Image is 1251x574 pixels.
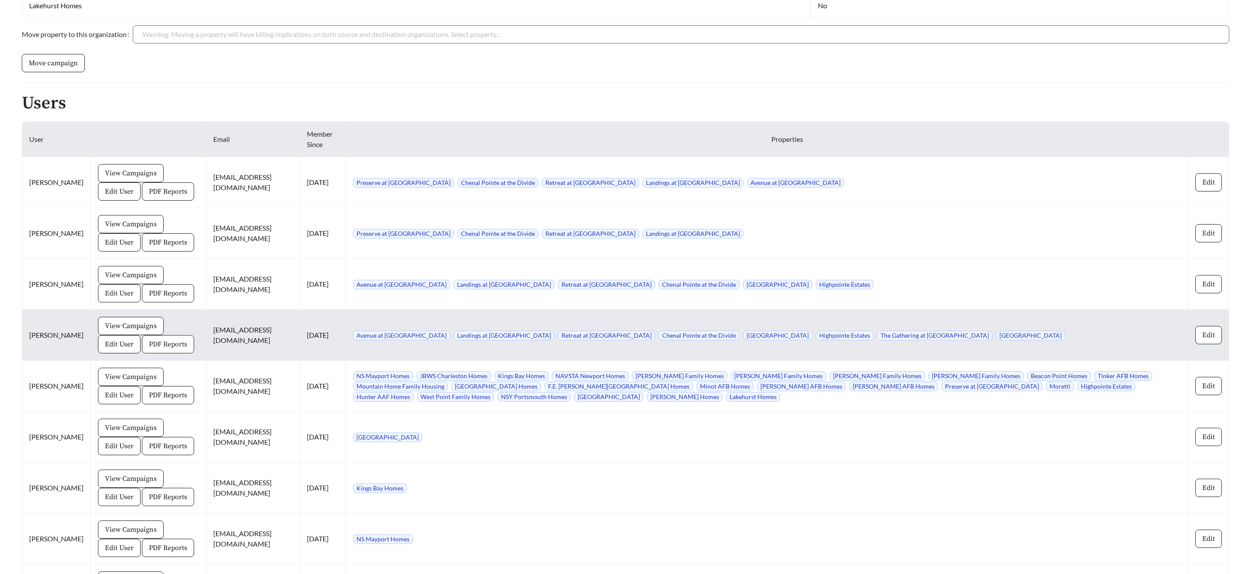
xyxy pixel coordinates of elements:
[149,492,187,502] span: PDF Reports
[206,361,299,412] td: [EMAIL_ADDRESS][DOMAIN_NAME]
[98,233,141,252] button: Edit User
[300,259,346,310] td: [DATE]
[105,372,157,382] span: View Campaigns
[98,474,164,482] a: View Campaigns
[105,524,157,535] span: View Campaigns
[105,219,157,229] span: View Campaigns
[300,208,346,259] td: [DATE]
[300,361,346,412] td: [DATE]
[22,514,91,564] td: [PERSON_NAME]
[105,168,157,178] span: View Campaigns
[98,335,141,353] button: Edit User
[542,229,639,238] span: Retreat at [GEOGRAPHIC_DATA]
[353,178,454,188] span: Preserve at [GEOGRAPHIC_DATA]
[98,182,141,201] button: Edit User
[1094,371,1152,381] span: Tinker AFB Homes
[757,382,846,391] span: [PERSON_NAME] AFB Homes
[1046,382,1074,391] span: Moretti
[558,280,655,289] span: Retreat at [GEOGRAPHIC_DATA]
[558,331,655,340] span: Retreat at [GEOGRAPHIC_DATA]
[105,339,134,349] span: Edit User
[98,266,164,284] button: View Campaigns
[830,371,925,381] span: [PERSON_NAME] Family Homes
[353,392,414,402] span: Hunter AAF Homes
[206,208,299,259] td: [EMAIL_ADDRESS][DOMAIN_NAME]
[149,186,187,197] span: PDF Reports
[22,412,91,463] td: [PERSON_NAME]
[877,331,992,340] span: The Gathering at [GEOGRAPHIC_DATA]
[1202,381,1215,391] span: Edit
[142,539,194,557] button: PDF Reports
[451,382,541,391] span: [GEOGRAPHIC_DATA] Homes
[300,157,346,208] td: [DATE]
[22,122,91,157] th: User
[1202,483,1215,493] span: Edit
[1195,173,1222,191] button: Edit
[1202,534,1215,544] span: Edit
[1027,371,1091,381] span: Beacon Point Homes
[98,419,164,437] button: View Campaigns
[98,441,141,450] a: Edit User
[942,382,1042,391] span: Preserve at [GEOGRAPHIC_DATA]
[353,280,450,289] span: Avenue at [GEOGRAPHIC_DATA]
[353,229,454,238] span: Preserve at [GEOGRAPHIC_DATA]
[98,284,141,302] button: Edit User
[105,321,157,331] span: View Campaigns
[98,386,141,404] button: Edit User
[22,208,91,259] td: [PERSON_NAME]
[353,371,413,381] span: NS Mayport Homes
[659,331,740,340] span: Chenal Pointe at the Divide
[1202,228,1215,238] span: Edit
[206,122,299,157] th: Email
[1202,279,1215,289] span: Edit
[98,238,141,246] a: Edit User
[457,178,538,188] span: Chenal Pointe at the Divide
[98,423,164,431] a: View Campaigns
[149,339,187,349] span: PDF Reports
[642,229,743,238] span: Landings at [GEOGRAPHIC_DATA]
[816,331,874,340] span: Highpointe Estates
[98,219,164,228] a: View Campaigns
[696,382,753,391] span: Minot AFB Homes
[346,122,1229,157] th: Properties
[98,492,141,500] a: Edit User
[105,423,157,433] span: View Campaigns
[545,382,693,391] span: F.E. [PERSON_NAME][GEOGRAPHIC_DATA] Homes
[98,321,164,329] a: View Campaigns
[928,371,1024,381] span: [PERSON_NAME] Family Homes
[1195,479,1222,497] button: Edit
[98,470,164,488] button: View Campaigns
[457,229,538,238] span: Chenal Pointe at the Divide
[743,280,812,289] span: [GEOGRAPHIC_DATA]
[98,525,164,533] a: View Campaigns
[22,463,91,514] td: [PERSON_NAME]
[659,280,740,289] span: Chenal Pointe at the Divide
[726,392,780,402] span: Lakehurst Homes
[98,270,164,279] a: View Campaigns
[149,288,187,299] span: PDF Reports
[996,331,1065,340] span: [GEOGRAPHIC_DATA]
[149,390,187,400] span: PDF Reports
[142,437,194,455] button: PDF Reports
[1077,382,1135,391] span: Highpointe Estates
[98,187,141,195] a: Edit User
[142,233,194,252] button: PDF Reports
[1195,326,1222,344] button: Edit
[22,310,91,361] td: [PERSON_NAME]
[149,441,187,451] span: PDF Reports
[1195,275,1222,293] button: Edit
[206,463,299,514] td: [EMAIL_ADDRESS][DOMAIN_NAME]
[98,372,164,380] a: View Campaigns
[98,539,141,557] button: Edit User
[816,280,874,289] span: Highpointe Estates
[29,58,78,68] span: Move campaign
[105,237,134,248] span: Edit User
[353,331,450,340] span: Avenue at [GEOGRAPHIC_DATA]
[417,371,491,381] span: JBWS Charleston Homes
[1195,224,1222,242] button: Edit
[206,157,299,208] td: [EMAIL_ADDRESS][DOMAIN_NAME]
[574,392,643,402] span: [GEOGRAPHIC_DATA]
[542,178,639,188] span: Retreat at [GEOGRAPHIC_DATA]
[1202,432,1215,442] span: Edit
[149,237,187,248] span: PDF Reports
